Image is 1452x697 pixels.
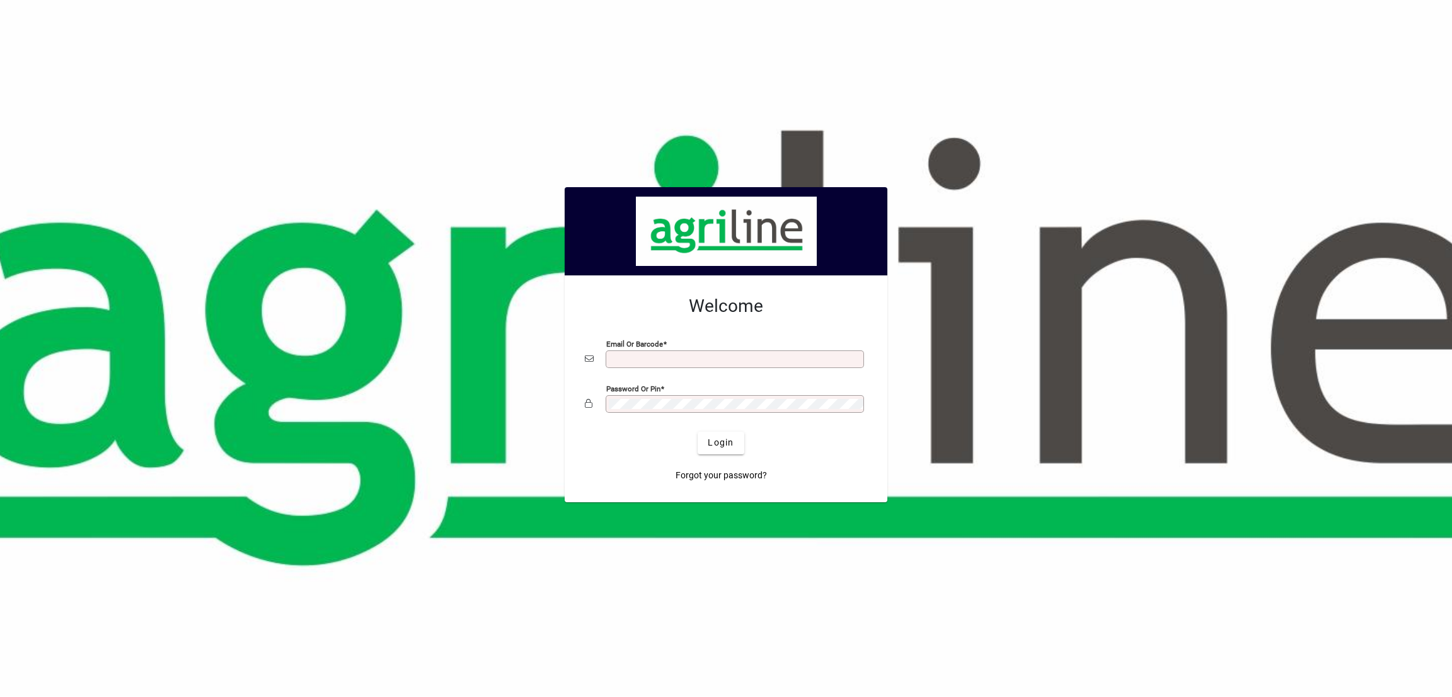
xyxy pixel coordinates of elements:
[606,339,663,348] mat-label: Email or Barcode
[671,464,772,487] a: Forgot your password?
[676,469,767,482] span: Forgot your password?
[585,296,867,317] h2: Welcome
[606,384,660,393] mat-label: Password or Pin
[698,432,744,454] button: Login
[708,436,734,449] span: Login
